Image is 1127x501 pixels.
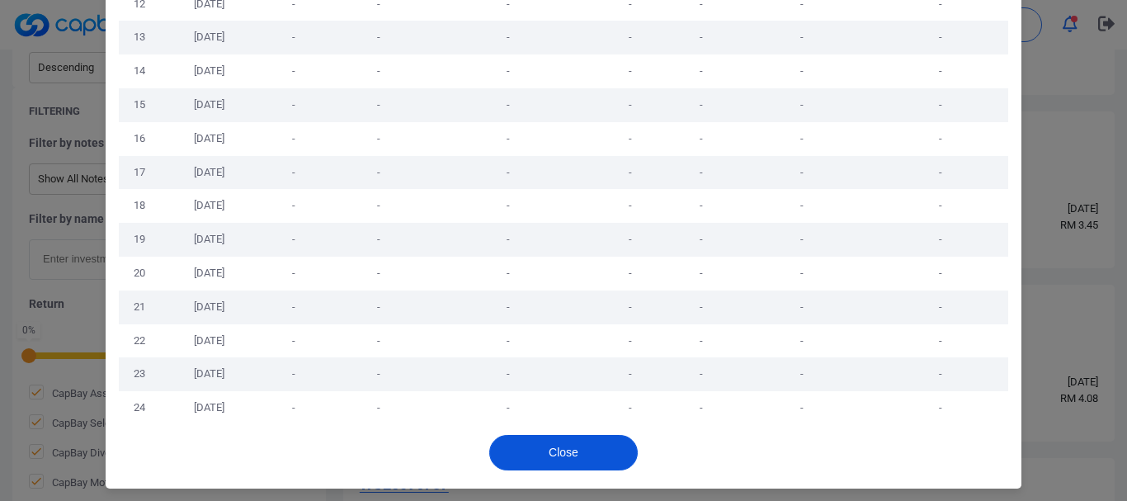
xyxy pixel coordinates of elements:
[507,233,510,245] span: -
[874,223,1008,257] td: -
[159,357,258,391] td: [DATE]
[507,98,510,111] span: -
[874,291,1008,324] td: -
[159,189,258,223] td: [DATE]
[672,21,729,54] td: -
[292,64,295,77] span: -
[119,122,159,156] td: 16
[874,189,1008,223] td: -
[730,223,874,257] td: -
[629,64,632,77] span: -
[292,166,295,178] span: -
[730,156,874,190] td: -
[292,267,295,279] span: -
[874,324,1008,358] td: -
[489,435,638,470] button: Close
[874,88,1008,122] td: -
[629,367,632,380] span: -
[507,334,510,347] span: -
[119,21,159,54] td: 13
[292,98,295,111] span: -
[159,122,258,156] td: [DATE]
[377,98,380,111] span: -
[292,31,295,43] span: -
[159,324,258,358] td: [DATE]
[159,21,258,54] td: [DATE]
[507,132,510,144] span: -
[119,54,159,88] td: 14
[730,291,874,324] td: -
[119,324,159,358] td: 22
[874,357,1008,391] td: -
[507,64,510,77] span: -
[629,401,632,414] span: -
[159,391,258,425] td: [DATE]
[159,257,258,291] td: [DATE]
[629,98,632,111] span: -
[629,166,632,178] span: -
[377,367,380,380] span: -
[874,54,1008,88] td: -
[292,132,295,144] span: -
[119,156,159,190] td: 17
[629,334,632,347] span: -
[377,401,380,414] span: -
[629,31,632,43] span: -
[119,357,159,391] td: 23
[159,88,258,122] td: [DATE]
[672,189,729,223] td: -
[507,300,510,313] span: -
[672,391,729,425] td: -
[292,300,295,313] span: -
[672,156,729,190] td: -
[292,334,295,347] span: -
[672,54,729,88] td: -
[874,21,1008,54] td: -
[730,357,874,391] td: -
[730,324,874,358] td: -
[730,391,874,425] td: -
[292,199,295,211] span: -
[629,267,632,279] span: -
[119,257,159,291] td: 20
[874,391,1008,425] td: -
[159,54,258,88] td: [DATE]
[874,156,1008,190] td: -
[730,189,874,223] td: -
[377,64,380,77] span: -
[292,401,295,414] span: -
[672,122,729,156] td: -
[507,401,510,414] span: -
[730,122,874,156] td: -
[507,267,510,279] span: -
[874,257,1008,291] td: -
[507,31,510,43] span: -
[629,132,632,144] span: -
[672,357,729,391] td: -
[629,233,632,245] span: -
[377,132,380,144] span: -
[377,334,380,347] span: -
[377,300,380,313] span: -
[292,233,295,245] span: -
[672,257,729,291] td: -
[377,31,380,43] span: -
[672,88,729,122] td: -
[507,367,510,380] span: -
[629,199,632,211] span: -
[159,291,258,324] td: [DATE]
[119,189,159,223] td: 18
[730,88,874,122] td: -
[672,324,729,358] td: -
[507,166,510,178] span: -
[730,257,874,291] td: -
[672,291,729,324] td: -
[119,88,159,122] td: 15
[159,223,258,257] td: [DATE]
[874,122,1008,156] td: -
[507,199,510,211] span: -
[672,223,729,257] td: -
[119,391,159,425] td: 24
[629,300,632,313] span: -
[377,166,380,178] span: -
